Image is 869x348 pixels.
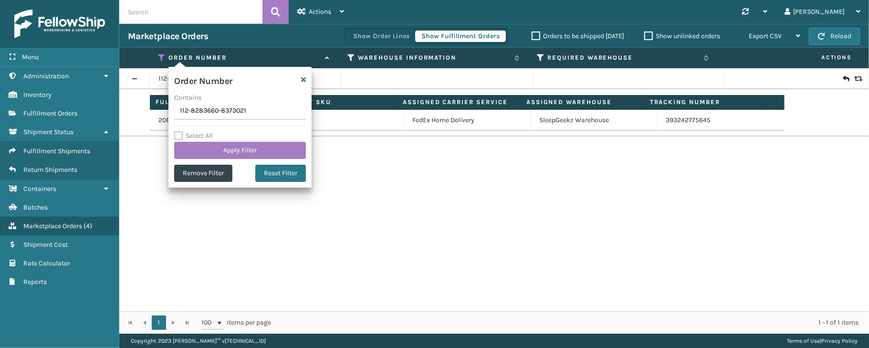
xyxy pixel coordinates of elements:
span: Fulfillment Orders [23,109,77,117]
a: 2082011 [158,116,183,125]
span: Administration [23,72,69,80]
span: Actions [309,8,331,16]
a: 112-8283660-8373021 [158,74,225,84]
span: Shipment Cost [23,241,68,249]
td: SleepGeekz Warehouse [531,110,658,131]
img: logo [14,10,105,38]
a: 393242775645 [666,116,711,124]
h4: Order Number [174,73,232,87]
label: Warehouse Information [358,53,510,62]
label: Order Number [168,53,320,62]
i: Replace [854,75,860,82]
button: Show Fulfillment Orders [415,31,506,42]
button: Show Order Lines [347,31,416,42]
span: Shipment Status [23,128,73,136]
span: items per page [201,316,271,330]
a: Terms of Use [787,337,820,344]
i: Create Return Label [843,74,848,84]
span: Rate Calculator [23,259,70,267]
div: | [787,334,858,348]
span: Marketplace Orders [23,222,82,230]
span: Batches [23,203,48,211]
td: CEL8TN [277,110,404,131]
div: 1 - 1 of 1 items [284,318,859,327]
a: 1 [152,316,166,330]
span: Reports [23,278,47,286]
span: Fulfillment Shipments [23,147,90,155]
label: Show unlinked orders [644,32,720,40]
label: Required Warehouse [547,53,699,62]
p: Copyright 2023 [PERSON_NAME]™ v [TECHNICAL_ID] [131,334,266,348]
input: Type the text you wish to filter on [174,103,306,120]
button: Apply Filter [174,142,306,159]
label: Tracking Number [650,98,762,106]
span: Actions [721,50,858,65]
label: Contains [174,93,201,103]
span: Inventory [23,91,52,99]
span: Containers [23,185,56,193]
a: Privacy Policy [821,337,858,344]
h3: Marketplace Orders [128,31,208,42]
button: Reset Filter [255,165,306,182]
span: Export CSV [749,32,782,40]
span: ( 4 ) [84,222,92,230]
button: Reload [809,28,860,45]
span: Menu [22,53,39,61]
label: Product SKU [279,98,391,106]
label: Select All [174,132,213,140]
button: Remove Filter [174,165,232,182]
span: 100 [201,318,216,327]
td: FedEx Home Delivery [404,110,531,131]
label: Orders to be shipped [DATE] [532,32,624,40]
span: Return Shipments [23,166,77,174]
label: Fulfillment Order ID [156,98,267,106]
label: Assigned Carrier Service [403,98,514,106]
label: Assigned Warehouse [526,98,638,106]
